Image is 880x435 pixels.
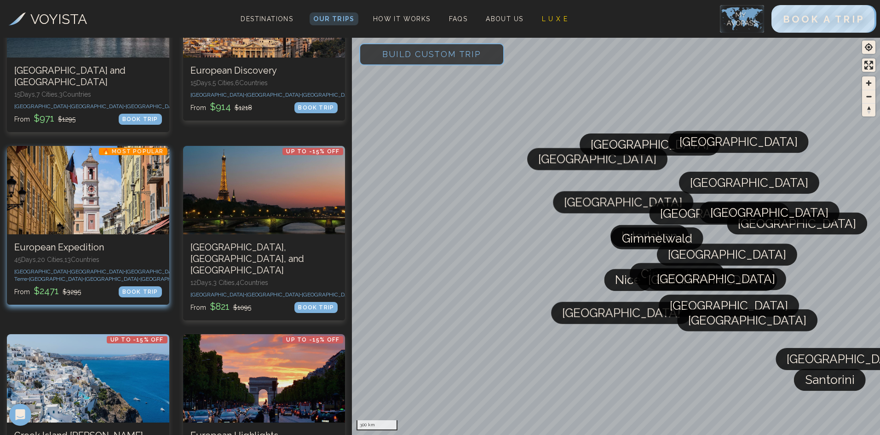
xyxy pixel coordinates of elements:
span: [GEOGRAPHIC_DATA] • [246,92,302,98]
span: [GEOGRAPHIC_DATA] [657,268,775,290]
span: L U X E [542,15,568,23]
a: BOOK A TRIP [771,16,876,24]
span: [GEOGRAPHIC_DATA] [648,269,766,291]
span: How It Works [373,15,431,23]
span: [GEOGRAPHIC_DATA] • [14,268,70,275]
span: BOOK A TRIP [783,13,865,25]
span: [GEOGRAPHIC_DATA] • [246,291,302,298]
a: How It Works [369,12,434,25]
h3: European Expedition [14,242,162,253]
span: [GEOGRAPHIC_DATA] [562,302,680,324]
a: About Us [482,12,527,25]
a: European Expedition🔥 Most PopularEuropean Expedition45Days,20 Cities,13Countries[GEOGRAPHIC_DATA]... [7,146,169,305]
span: [GEOGRAPHIC_DATA] [661,203,779,225]
span: Cinque Terre [641,263,713,285]
p: From [14,112,75,125]
span: [GEOGRAPHIC_DATA] [591,133,709,156]
p: From [190,300,251,313]
h3: European Discovery [190,65,338,76]
span: [GEOGRAPHIC_DATA] [302,291,356,298]
span: Destinations [237,12,297,39]
span: [GEOGRAPHIC_DATA] • [29,276,85,282]
span: Gimmelwald [622,227,692,249]
p: 15 Days, 5 Cities, 6 Countr ies [190,78,338,87]
div: 300 km [357,420,397,430]
button: Build Custom Trip [359,43,504,65]
span: About Us [486,15,523,23]
button: Find my location [862,41,875,54]
span: [GEOGRAPHIC_DATA] [564,191,682,213]
div: BOOK TRIP [294,102,338,113]
span: [GEOGRAPHIC_DATA] • [70,103,126,110]
p: From [14,284,81,297]
p: From [190,100,252,113]
span: $ 1218 [235,104,252,111]
p: 12 Days, 3 Cities, 4 Countr ies [190,278,338,287]
span: [GEOGRAPHIC_DATA] [688,309,806,331]
h3: VOYISTA [30,9,87,29]
span: Our Trips [313,15,355,23]
span: Interlaken [621,225,678,247]
h3: [GEOGRAPHIC_DATA], [GEOGRAPHIC_DATA], and [GEOGRAPHIC_DATA] [190,242,338,276]
span: [GEOGRAPHIC_DATA] [690,172,808,194]
span: [GEOGRAPHIC_DATA] • [14,103,70,110]
span: [GEOGRAPHIC_DATA] [710,202,828,224]
button: Zoom out [862,90,875,103]
button: Zoom in [862,76,875,90]
button: BOOK A TRIP [771,5,876,33]
a: VOYISTA [9,9,87,29]
h3: [GEOGRAPHIC_DATA] and [GEOGRAPHIC_DATA] [14,65,162,88]
span: $ 2471 [32,285,61,296]
div: BOOK TRIP [119,114,162,125]
span: Santorini [805,369,855,391]
span: $ 1095 [233,304,251,311]
a: Our Trips [310,12,358,25]
span: FAQs [449,15,468,23]
p: Up to -15% OFF [282,336,343,343]
button: Reset bearing to north [862,103,875,116]
img: My Account [720,5,764,33]
div: BOOK TRIP [294,302,338,313]
p: 45 Days, 20 Cities, 13 Countr ies [14,255,162,264]
canvas: Map [352,36,880,435]
p: Up to -15% OFF [107,336,167,343]
p: Up to -15% OFF [282,148,343,155]
span: $ 1295 [58,116,75,123]
span: [GEOGRAPHIC_DATA] [679,131,798,153]
span: [GEOGRAPHIC_DATA] • [85,276,140,282]
span: $ 821 [208,301,231,312]
span: [GEOGRAPHIC_DATA] [668,244,786,266]
span: [GEOGRAPHIC_DATA] [538,148,656,170]
span: Build Custom Trip [368,35,496,74]
span: [GEOGRAPHIC_DATA] [738,213,856,235]
img: Voyista Logo [9,12,26,25]
a: L U X E [538,12,572,25]
span: [GEOGRAPHIC_DATA] [670,295,788,317]
span: $ 971 [32,113,56,124]
span: [GEOGRAPHIC_DATA] • [70,268,126,275]
span: [GEOGRAPHIC_DATA] • [190,291,246,298]
span: [GEOGRAPHIC_DATA] • [126,103,181,110]
div: BOOK TRIP [119,286,162,297]
p: 🔥 Most Popular [99,148,167,155]
span: [GEOGRAPHIC_DATA] • [126,268,181,275]
p: 15 Days, 7 Cities, 3 Countr ies [14,90,162,99]
span: [GEOGRAPHIC_DATA] • [302,92,357,98]
span: [GEOGRAPHIC_DATA] • [190,92,246,98]
span: [GEOGRAPHIC_DATA] • [140,276,196,282]
button: Enter fullscreen [862,58,875,72]
span: Nice [615,269,641,291]
span: $ 914 [208,101,233,112]
span: $ 3295 [63,288,81,296]
div: Open Intercom Messenger [9,404,31,426]
a: FAQs [445,12,472,25]
a: London, Paris, and RomeUp to -15% OFF[GEOGRAPHIC_DATA], [GEOGRAPHIC_DATA], and [GEOGRAPHIC_DATA]1... [183,146,345,320]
